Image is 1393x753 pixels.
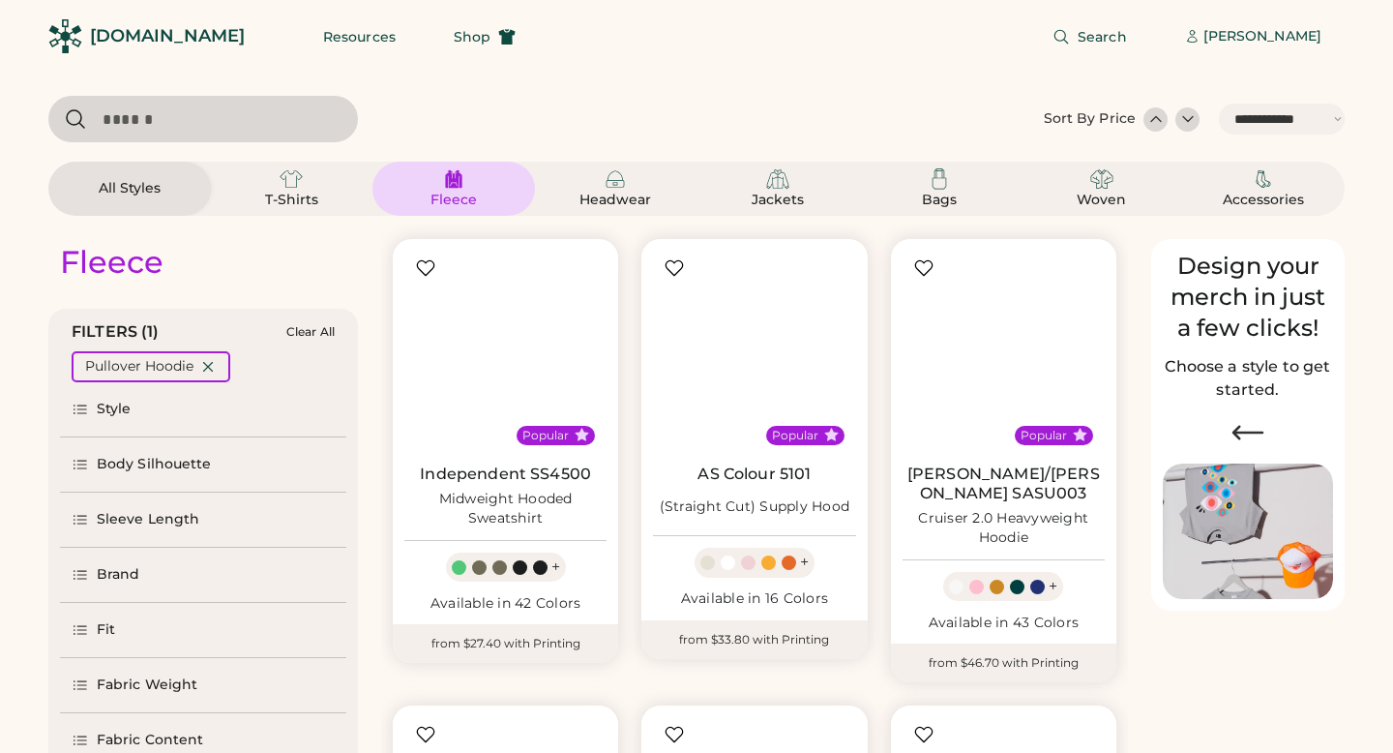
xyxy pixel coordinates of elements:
[928,167,951,191] img: Bags Icon
[1163,251,1333,344] div: Design your merch in just a few clicks!
[653,589,855,609] div: Available in 16 Colors
[393,624,618,663] div: from $27.40 with Printing
[420,465,591,484] a: Independent SS4500
[97,731,203,750] div: Fabric Content
[97,676,197,695] div: Fabric Weight
[300,17,419,56] button: Resources
[522,428,569,443] div: Popular
[1049,576,1057,597] div: +
[896,191,983,210] div: Bags
[404,594,607,614] div: Available in 42 Colors
[248,191,335,210] div: T-Shirts
[734,191,821,210] div: Jackets
[1163,355,1333,402] h2: Choose a style to get started.
[891,644,1116,682] div: from $46.70 with Printing
[604,167,627,191] img: Headwear Icon
[454,30,490,44] span: Shop
[60,243,163,282] div: Fleece
[1252,167,1275,191] img: Accessories Icon
[660,497,850,517] div: (Straight Cut) Supply Hood
[1078,30,1127,44] span: Search
[1029,17,1150,56] button: Search
[572,191,659,210] div: Headwear
[903,251,1105,453] img: Stanley/Stella SASU003 Cruiser 2.0 Heavyweight Hoodie
[800,552,809,573] div: +
[97,565,140,585] div: Brand
[1090,167,1113,191] img: Woven Icon
[1073,428,1087,442] button: Popular Style
[1021,428,1067,443] div: Popular
[286,325,335,339] div: Clear All
[1203,27,1321,46] div: [PERSON_NAME]
[97,620,115,640] div: Fit
[772,428,818,443] div: Popular
[575,428,589,442] button: Popular Style
[48,19,82,53] img: Rendered Logo - Screens
[766,167,789,191] img: Jackets Icon
[824,428,839,442] button: Popular Style
[641,620,867,659] div: from $33.80 with Printing
[1163,464,1333,600] img: Image of Lisa Congdon Eye Print on T-Shirt and Hat
[97,400,132,419] div: Style
[410,191,497,210] div: Fleece
[97,510,199,529] div: Sleeve Length
[1220,191,1307,210] div: Accessories
[442,167,465,191] img: Fleece Icon
[97,455,212,474] div: Body Silhouette
[280,167,303,191] img: T-Shirts Icon
[551,557,560,578] div: +
[72,320,160,344] div: FILTERS (1)
[903,509,1105,548] div: Cruiser 2.0 Heavyweight Hoodie
[1044,109,1136,129] div: Sort By Price
[404,490,607,528] div: Midweight Hooded Sweatshirt
[697,465,811,484] a: AS Colour 5101
[85,357,193,376] div: Pullover Hoodie
[430,17,539,56] button: Shop
[903,614,1105,633] div: Available in 43 Colors
[86,179,173,198] div: All Styles
[404,251,607,453] img: Independent Trading Co. SS4500 Midweight Hooded Sweatshirt
[903,465,1105,503] a: [PERSON_NAME]/[PERSON_NAME] SASU003
[1058,191,1145,210] div: Woven
[653,251,855,453] img: AS Colour 5101 (Straight Cut) Supply Hood
[90,24,245,48] div: [DOMAIN_NAME]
